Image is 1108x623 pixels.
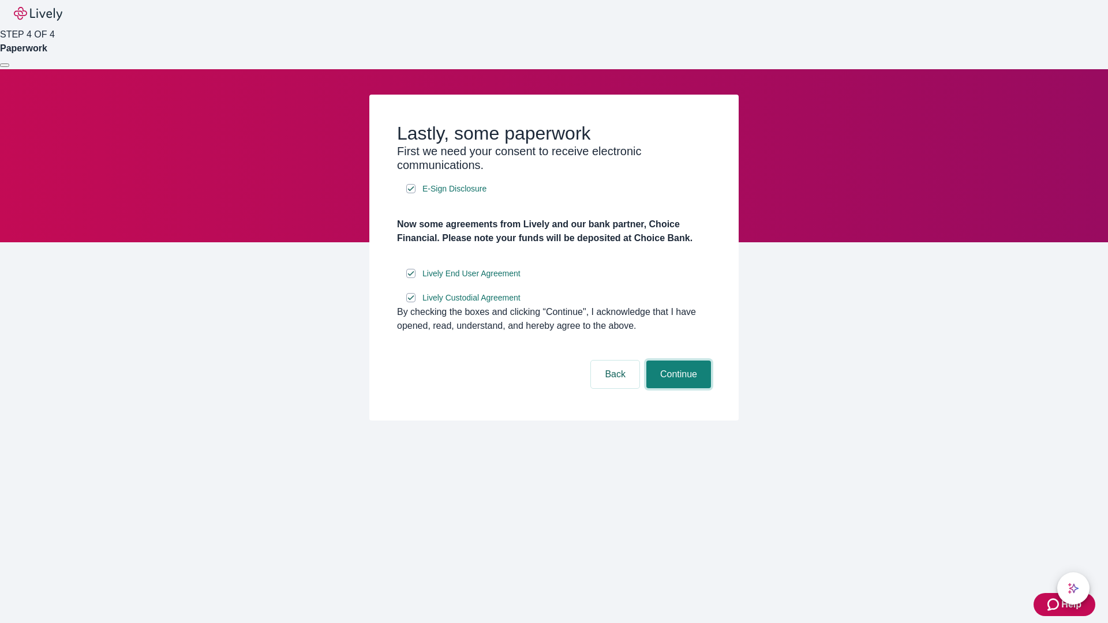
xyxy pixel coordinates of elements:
[422,268,521,280] span: Lively End User Agreement
[1061,598,1081,611] span: Help
[420,182,489,196] a: e-sign disclosure document
[422,183,486,195] span: E-Sign Disclosure
[397,122,711,144] h2: Lastly, some paperwork
[422,292,521,304] span: Lively Custodial Agreement
[14,7,62,21] img: Lively
[1068,583,1079,594] svg: Lively AI Assistant
[397,305,711,333] div: By checking the boxes and clicking “Continue", I acknowledge that I have opened, read, understand...
[646,361,711,388] button: Continue
[397,144,711,172] h3: First we need your consent to receive electronic communications.
[420,267,523,281] a: e-sign disclosure document
[397,217,711,245] h4: Now some agreements from Lively and our bank partner, Choice Financial. Please note your funds wi...
[420,291,523,305] a: e-sign disclosure document
[1047,598,1061,611] svg: Zendesk support icon
[591,361,639,388] button: Back
[1057,572,1090,605] button: chat
[1034,593,1095,616] button: Zendesk support iconHelp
